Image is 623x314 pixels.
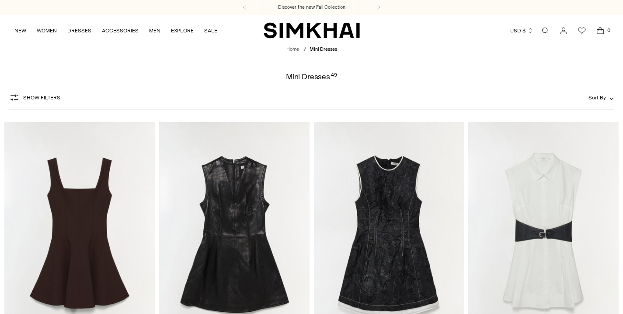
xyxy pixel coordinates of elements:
h1: Mini Dresses [286,73,337,81]
a: Go to the account page [555,22,572,39]
a: NEW [14,21,26,40]
button: USD $ [510,21,533,40]
span: 0 [605,26,613,34]
a: ACCESSORIES [102,21,139,40]
span: Show Filters [23,95,60,101]
a: MEN [149,21,160,40]
a: Open cart modal [592,22,609,39]
a: SIMKHAI [264,22,360,39]
a: WOMEN [37,21,57,40]
a: EXPLORE [171,21,194,40]
button: Show Filters [9,91,60,105]
a: SALE [204,21,217,40]
div: 49 [331,73,337,81]
nav: breadcrumbs [286,46,337,53]
span: Sort By [588,95,606,101]
a: Home [286,46,299,52]
a: Open search modal [536,22,554,39]
a: Discover the new Fall Collection [278,4,345,11]
a: Wishlist [573,22,591,39]
a: DRESSES [67,21,91,40]
button: Sort By [588,93,614,102]
span: Mini Dresses [310,46,337,52]
div: / [304,46,306,53]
